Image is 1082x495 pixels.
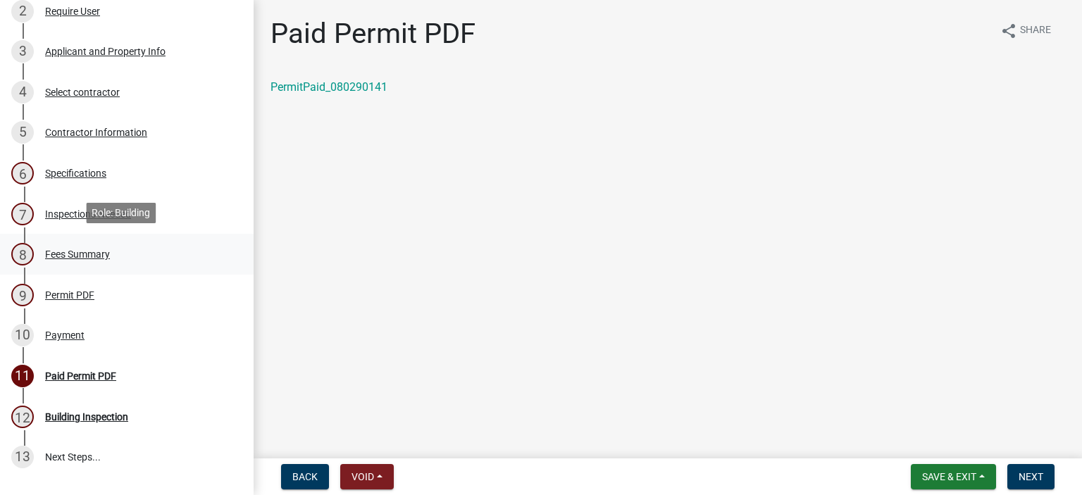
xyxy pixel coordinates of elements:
div: 11 [11,365,34,387]
div: 9 [11,284,34,306]
span: Void [352,471,374,482]
div: Applicant and Property Info [45,46,166,56]
div: Payment [45,330,85,340]
i: share [1000,23,1017,39]
button: Back [281,464,329,489]
div: 10 [11,324,34,346]
div: Paid Permit PDF [45,371,116,381]
div: Fees Summary [45,249,110,259]
button: Next [1007,464,1055,489]
button: Void [340,464,394,489]
div: Specifications [45,168,106,178]
div: 5 [11,121,34,144]
div: 7 [11,203,34,225]
div: Inspections Needed [45,209,131,219]
button: shareShare [989,17,1062,44]
button: Save & Exit [911,464,996,489]
div: Building Inspection [45,412,128,422]
span: Next [1019,471,1043,482]
div: 4 [11,81,34,104]
h1: Paid Permit PDF [270,17,475,51]
div: 12 [11,406,34,428]
span: Back [292,471,318,482]
div: Contractor Information [45,127,147,137]
div: 6 [11,162,34,184]
div: Role: Building [86,203,156,223]
div: 8 [11,243,34,265]
div: 3 [11,40,34,63]
span: Save & Exit [922,471,976,482]
div: Permit PDF [45,290,94,300]
a: PermitPaid_080290141 [270,80,387,94]
span: Share [1020,23,1051,39]
div: Select contractor [45,87,120,97]
div: Require User [45,6,100,16]
div: 13 [11,446,34,468]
